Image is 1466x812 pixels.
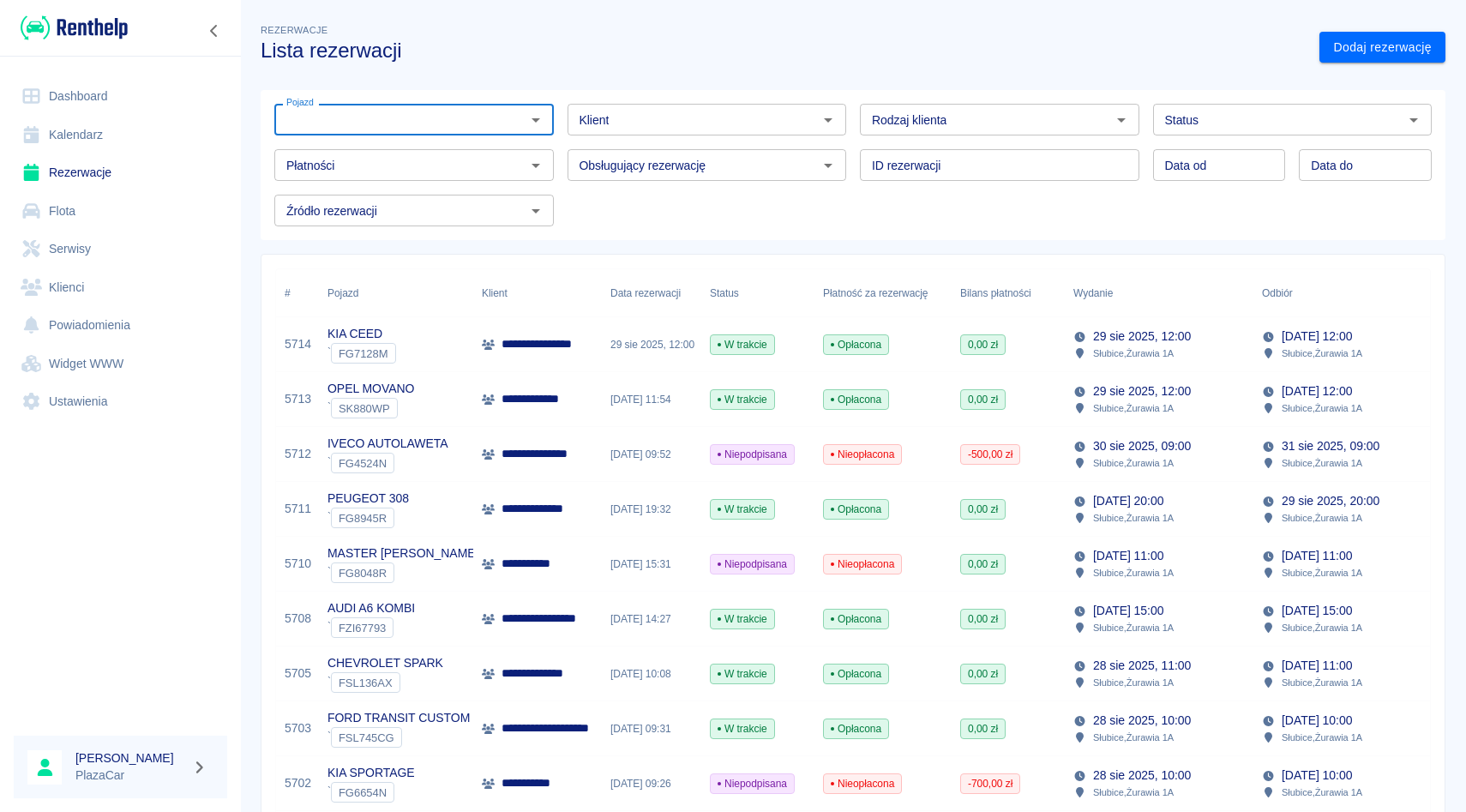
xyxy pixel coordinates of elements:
p: Słubice , Żurawia 1A [1093,565,1174,580]
button: Otwórz [1109,108,1133,132]
a: 5710 [285,555,311,573]
div: # [285,269,291,317]
span: 0,00 zł [961,666,1005,682]
p: Słubice , Żurawia 1A [1282,730,1362,745]
a: 5702 [285,774,311,792]
div: Status [701,269,814,317]
span: 0,00 zł [961,611,1005,627]
p: 31 sie 2025, 09:00 [1282,437,1379,455]
div: ` [327,617,415,638]
span: Rezerwacje [261,25,327,35]
span: -700,00 zł [961,776,1019,791]
div: [DATE] 10:08 [602,647,701,701]
a: Dodaj rezerwację [1319,32,1445,63]
div: Wydanie [1065,269,1253,317]
span: FG6654N [332,786,394,799]
span: Opłacona [824,502,888,517]
div: [DATE] 11:54 [602,372,701,427]
div: Płatność za rezerwację [823,269,928,317]
div: ` [327,727,470,748]
a: 5705 [285,665,311,683]
span: 0,00 zł [961,556,1005,572]
p: OPEL MOVANO [327,380,414,398]
span: W trakcie [711,611,774,627]
div: [DATE] 09:31 [602,701,701,756]
span: Niepodpisana [711,776,794,791]
span: 0,00 zł [961,502,1005,517]
div: [DATE] 15:31 [602,537,701,592]
p: [DATE] 15:00 [1093,602,1163,620]
span: Opłacona [824,721,888,737]
a: Serwisy [14,230,227,268]
span: Nieopłacona [824,447,901,462]
p: [DATE] 11:00 [1282,547,1352,565]
p: [DATE] 15:00 [1282,602,1352,620]
a: Widget WWW [14,345,227,383]
p: Słubice , Żurawia 1A [1093,620,1174,635]
div: [DATE] 09:26 [602,756,701,811]
a: Powiadomienia [14,306,227,345]
p: 28 sie 2025, 10:00 [1093,712,1191,730]
span: Opłacona [824,392,888,407]
button: Otwórz [1402,108,1426,132]
a: 5712 [285,445,311,463]
p: PlazaCar [75,767,185,785]
span: FZI67793 [332,622,393,635]
p: CHEVROLET SPARK [327,654,443,672]
span: W trakcie [711,502,774,517]
div: ` [327,398,414,418]
p: Słubice , Żurawia 1A [1093,730,1174,745]
div: Data rezerwacji [610,269,681,317]
div: Status [710,269,739,317]
span: Opłacona [824,337,888,352]
div: Bilans płatności [960,269,1031,317]
p: Słubice , Żurawia 1A [1282,455,1362,471]
a: 5713 [285,390,311,408]
a: Kalendarz [14,116,227,154]
div: Pojazd [319,269,473,317]
span: W trakcie [711,721,774,737]
p: Słubice , Żurawia 1A [1282,620,1362,635]
span: FG7128M [332,347,395,360]
p: Słubice , Żurawia 1A [1282,346,1362,361]
p: 30 sie 2025, 09:00 [1093,437,1191,455]
div: # [276,269,319,317]
a: 5714 [285,335,311,353]
p: Słubice , Żurawia 1A [1282,565,1362,580]
a: Flota [14,192,227,231]
p: [DATE] 10:00 [1282,767,1352,785]
p: 28 sie 2025, 11:00 [1093,657,1191,675]
span: 0,00 zł [961,392,1005,407]
span: FSL745CG [332,731,401,744]
div: ` [327,562,478,583]
div: ` [327,508,409,528]
input: DD.MM.YYYY [1153,149,1286,181]
span: FG4524N [332,457,394,470]
span: FG8048R [332,567,394,580]
label: Pojazd [286,96,314,109]
span: W trakcie [711,666,774,682]
div: Odbiór [1253,269,1442,317]
p: Słubice , Żurawia 1A [1282,510,1362,526]
p: 28 sie 2025, 10:00 [1093,767,1191,785]
p: Słubice , Żurawia 1A [1093,455,1174,471]
p: IVECO AUTOLAWETA [327,435,448,453]
p: Słubice , Żurawia 1A [1093,675,1174,690]
span: SK880WP [332,402,397,415]
div: ` [327,782,415,803]
div: Klient [482,269,508,317]
div: Odbiór [1262,269,1293,317]
a: Rezerwacje [14,153,227,192]
div: Wydanie [1073,269,1113,317]
span: W trakcie [711,337,774,352]
span: Nieopłacona [824,556,901,572]
p: [DATE] 12:00 [1282,382,1352,400]
p: MASTER [PERSON_NAME] [327,544,478,562]
button: Otwórz [816,108,840,132]
a: Ustawienia [14,382,227,421]
a: Dashboard [14,77,227,116]
p: KIA SPORTAGE [327,764,415,782]
p: 29 sie 2025, 20:00 [1282,492,1379,510]
span: Opłacona [824,611,888,627]
div: Data rezerwacji [602,269,701,317]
